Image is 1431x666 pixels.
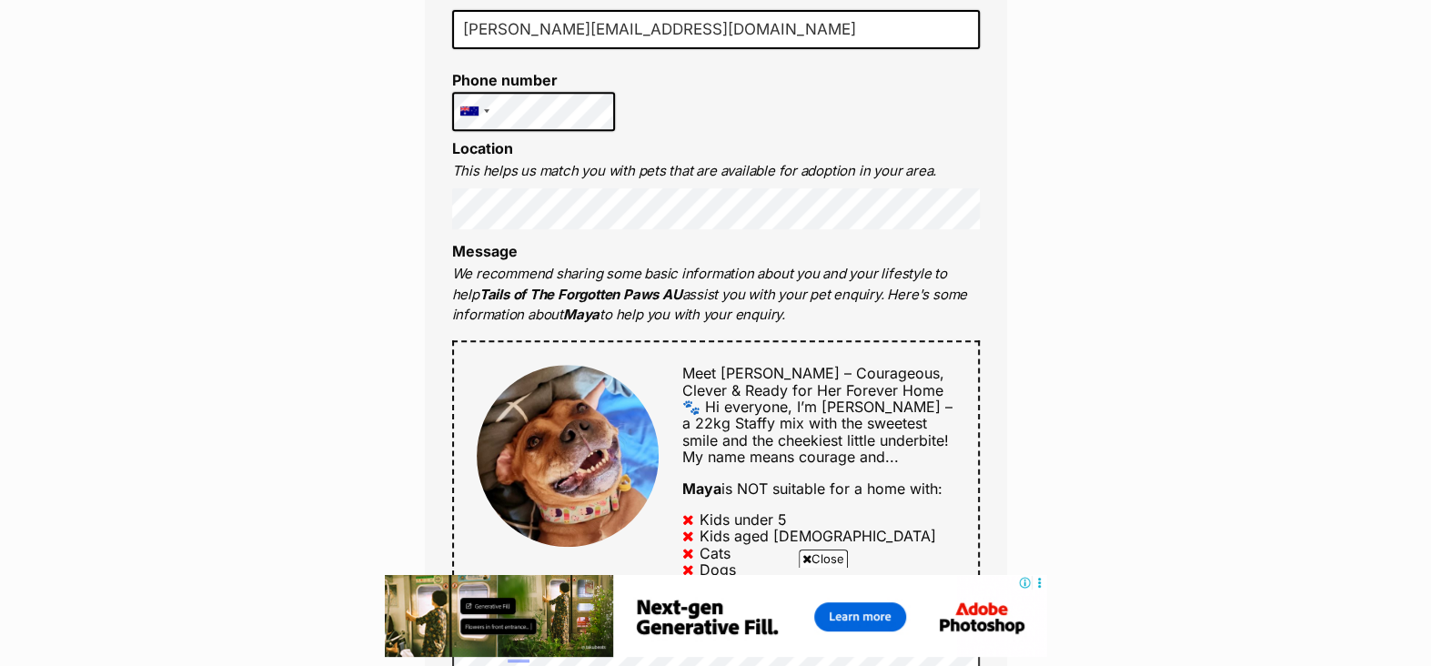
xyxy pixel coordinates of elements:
[682,364,944,416] span: Meet [PERSON_NAME] – Courageous, Clever & Ready for Her Forever Home 🐾
[682,448,899,466] span: My name means courage and...
[682,479,721,498] strong: Maya
[385,575,1047,657] iframe: Advertisement
[477,365,659,547] img: Maya
[682,480,954,497] div: is NOT suitable for a home with:
[452,139,513,157] label: Location
[700,545,731,561] div: Cats
[799,550,848,568] span: Close
[452,242,518,260] label: Message
[452,264,980,326] p: We recommend sharing some basic information about you and your lifestyle to help assist you with ...
[700,528,936,544] div: Kids aged [DEMOGRAPHIC_DATA]
[682,398,952,449] span: Hi everyone, I’m [PERSON_NAME] – a 22kg Staffy mix with the sweetest smile and the cheekiest litt...
[700,511,787,528] div: Kids under 5
[563,306,600,323] strong: Maya
[452,72,616,88] label: Phone number
[453,93,495,130] div: Australia: +61
[479,286,682,303] strong: Tails of The Forgotten Paws AU
[452,161,980,182] p: This helps us match you with pets that are available for adoption in your area.
[700,561,736,578] div: Dogs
